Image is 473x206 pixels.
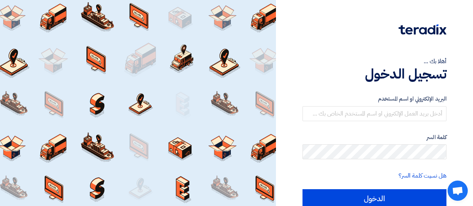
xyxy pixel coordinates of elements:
div: أهلا بك ... [302,57,446,66]
label: كلمة السر [302,133,446,142]
img: Teradix logo [399,24,446,35]
input: أدخل بريد العمل الإلكتروني او اسم المستخدم الخاص بك ... [302,106,446,121]
a: Open chat [448,181,468,201]
a: هل نسيت كلمة السر؟ [399,171,446,180]
h1: تسجيل الدخول [302,66,446,82]
label: البريد الإلكتروني او اسم المستخدم [302,95,446,103]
